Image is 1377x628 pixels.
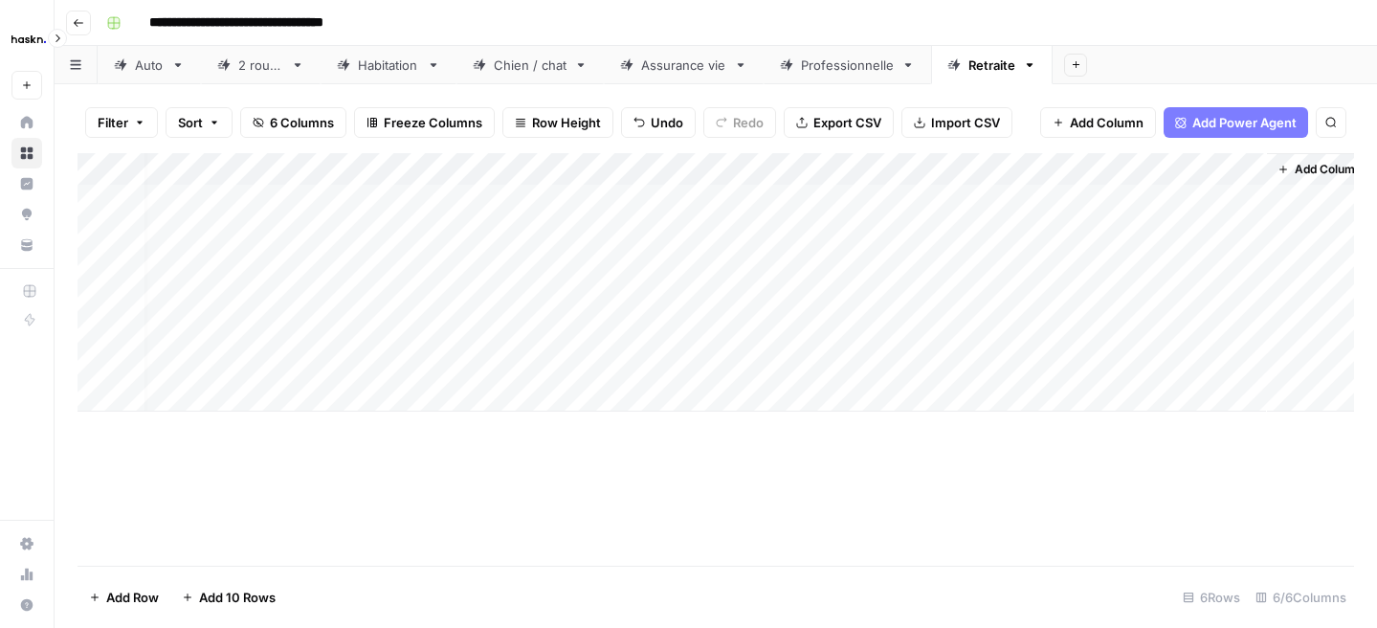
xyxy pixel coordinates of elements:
[456,46,604,84] a: Chien / chat
[106,588,159,607] span: Add Row
[78,582,170,613] button: Add Row
[1192,113,1297,132] span: Add Power Agent
[801,56,894,75] div: Professionnelle
[784,107,894,138] button: Export CSV
[641,56,726,75] div: Assurance vie
[604,46,764,84] a: Assurance vie
[11,138,42,168] a: Browse
[931,46,1053,84] a: Retraite
[11,559,42,590] a: Usage
[968,56,1015,75] div: Retraite
[1040,107,1156,138] button: Add Column
[11,22,46,56] img: Haskn Logo
[98,113,128,132] span: Filter
[170,582,287,613] button: Add 10 Rows
[354,107,495,138] button: Freeze Columns
[764,46,931,84] a: Professionnelle
[11,107,42,138] a: Home
[201,46,321,84] a: 2 roues
[1175,582,1248,613] div: 6 Rows
[703,107,776,138] button: Redo
[238,56,283,75] div: 2 roues
[11,199,42,230] a: Opportunities
[651,113,683,132] span: Undo
[11,15,42,63] button: Workspace: Haskn
[199,588,276,607] span: Add 10 Rows
[270,113,334,132] span: 6 Columns
[931,113,1000,132] span: Import CSV
[532,113,601,132] span: Row Height
[494,56,566,75] div: Chien / chat
[358,56,419,75] div: Habitation
[135,56,164,75] div: Auto
[240,107,346,138] button: 6 Columns
[166,107,233,138] button: Sort
[11,590,42,620] button: Help + Support
[901,107,1012,138] button: Import CSV
[11,528,42,559] a: Settings
[11,168,42,199] a: Insights
[384,113,482,132] span: Freeze Columns
[1270,157,1369,182] button: Add Column
[178,113,203,132] span: Sort
[813,113,881,132] span: Export CSV
[11,230,42,260] a: Your Data
[1248,582,1354,613] div: 6/6 Columns
[733,113,764,132] span: Redo
[85,107,158,138] button: Filter
[1164,107,1308,138] button: Add Power Agent
[1070,113,1144,132] span: Add Column
[98,46,201,84] a: Auto
[621,107,696,138] button: Undo
[321,46,456,84] a: Habitation
[1295,161,1362,178] span: Add Column
[502,107,613,138] button: Row Height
